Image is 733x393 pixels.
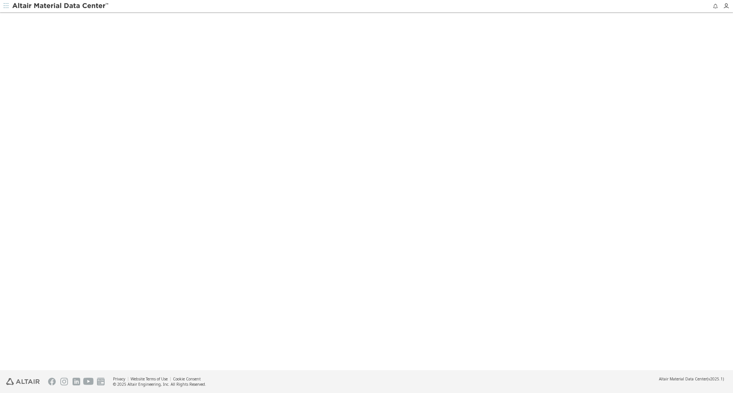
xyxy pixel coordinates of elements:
[659,376,724,382] div: (v2025.1)
[6,378,40,385] img: Altair Engineering
[131,376,168,382] a: Website Terms of Use
[659,376,707,382] span: Altair Material Data Center
[113,382,206,387] div: © 2025 Altair Engineering, Inc. All Rights Reserved.
[173,376,201,382] a: Cookie Consent
[113,376,125,382] a: Privacy
[12,2,110,10] img: Altair Material Data Center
